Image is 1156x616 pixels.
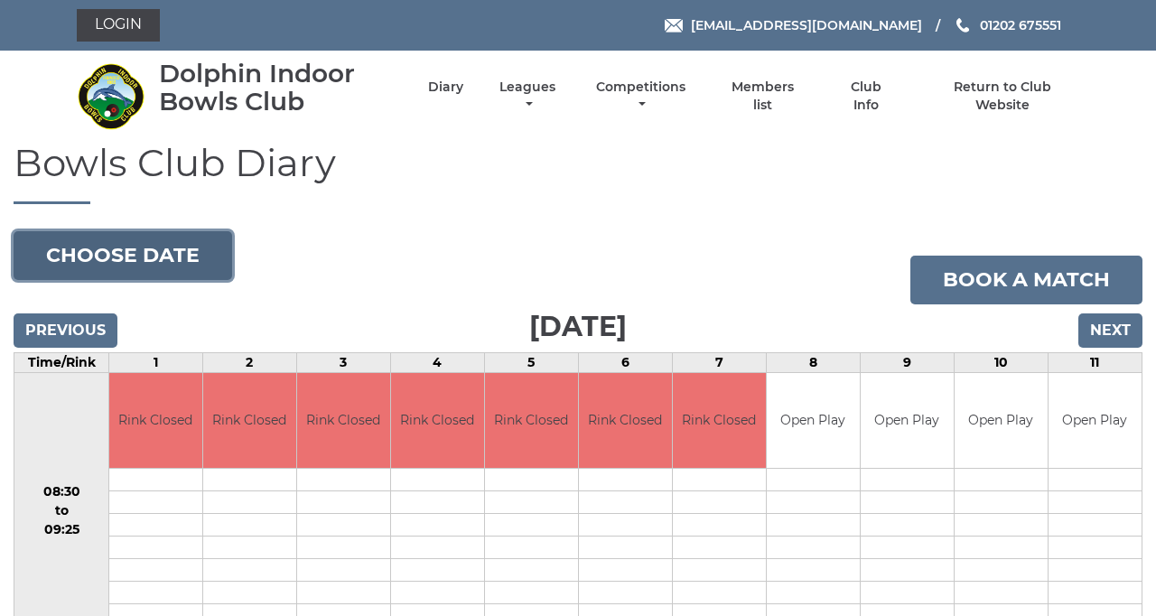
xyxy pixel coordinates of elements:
img: Phone us [956,18,969,33]
td: 5 [484,353,578,373]
div: Dolphin Indoor Bowls Club [159,60,396,116]
td: 4 [390,353,484,373]
td: Rink Closed [579,373,672,468]
a: Club Info [836,79,895,114]
td: 11 [1048,353,1142,373]
a: Email [EMAIL_ADDRESS][DOMAIN_NAME] [665,15,922,35]
td: 3 [296,353,390,373]
a: Return to Club Website [927,79,1079,114]
td: 6 [578,353,672,373]
td: Open Play [955,373,1048,468]
td: Rink Closed [485,373,578,468]
h1: Bowls Club Diary [14,142,1142,204]
td: Open Play [1049,373,1142,468]
td: Rink Closed [203,373,296,468]
td: Rink Closed [391,373,484,468]
a: Book a match [910,256,1142,304]
td: 7 [672,353,766,373]
td: 8 [766,353,860,373]
input: Next [1078,313,1142,348]
a: Diary [428,79,463,96]
td: 2 [202,353,296,373]
td: Open Play [861,373,954,468]
button: Choose date [14,231,232,280]
td: 9 [860,353,954,373]
td: Rink Closed [673,373,766,468]
td: 10 [954,353,1048,373]
td: Rink Closed [109,373,202,468]
td: 1 [109,353,203,373]
a: Leagues [495,79,560,114]
input: Previous [14,313,117,348]
span: [EMAIL_ADDRESS][DOMAIN_NAME] [691,17,922,33]
img: Dolphin Indoor Bowls Club [77,62,144,130]
a: Login [77,9,160,42]
a: Competitions [592,79,690,114]
td: Open Play [767,373,860,468]
a: Phone us 01202 675551 [954,15,1061,35]
td: Time/Rink [14,353,109,373]
a: Members list [722,79,805,114]
td: Rink Closed [297,373,390,468]
span: 01202 675551 [980,17,1061,33]
img: Email [665,19,683,33]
